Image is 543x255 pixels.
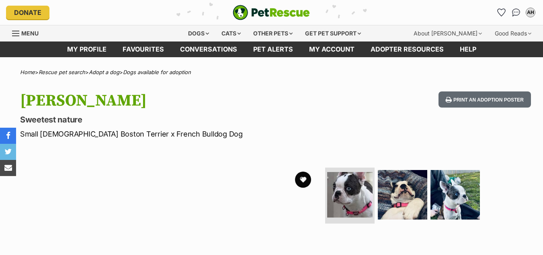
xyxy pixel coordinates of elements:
a: Adopt a dog [89,69,119,75]
a: Menu [12,25,44,40]
button: Print an adoption poster [438,91,531,108]
a: Adopter resources [363,41,452,57]
p: Small [DEMOGRAPHIC_DATA] Boston Terrier x French Bulldog Dog [20,129,332,139]
div: Get pet support [299,25,367,41]
button: favourite [295,172,311,188]
div: Other pets [248,25,298,41]
div: About [PERSON_NAME] [408,25,488,41]
img: chat-41dd97257d64d25036548639549fe6c8038ab92f7586957e7f3b1b290dea8141.svg [512,8,520,17]
a: conversations [172,41,245,57]
a: My profile [59,41,115,57]
div: AH [527,8,535,17]
a: Pet alerts [245,41,301,57]
a: Home [20,69,35,75]
div: Good Reads [489,25,537,41]
img: Photo of Portia [430,170,480,220]
a: Rescue pet search [39,69,85,75]
div: Dogs [182,25,215,41]
p: Sweetest nature [20,114,332,125]
a: Conversations [510,6,523,19]
img: logo-e224e6f780fb5917bec1dbf3a21bbac754714ae5b6737aabdf751b685950b380.svg [233,5,310,20]
a: Favourites [495,6,508,19]
button: My account [524,6,537,19]
h1: [PERSON_NAME] [20,91,332,110]
ul: Account quick links [495,6,537,19]
div: Cats [216,25,246,41]
a: Donate [6,6,49,19]
span: Menu [21,30,39,37]
img: Photo of Portia [327,172,373,218]
a: Dogs available for adoption [123,69,191,75]
a: My account [301,41,363,57]
a: Help [452,41,484,57]
a: Favourites [115,41,172,57]
img: Photo of Portia [378,170,427,220]
a: PetRescue [233,5,310,20]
